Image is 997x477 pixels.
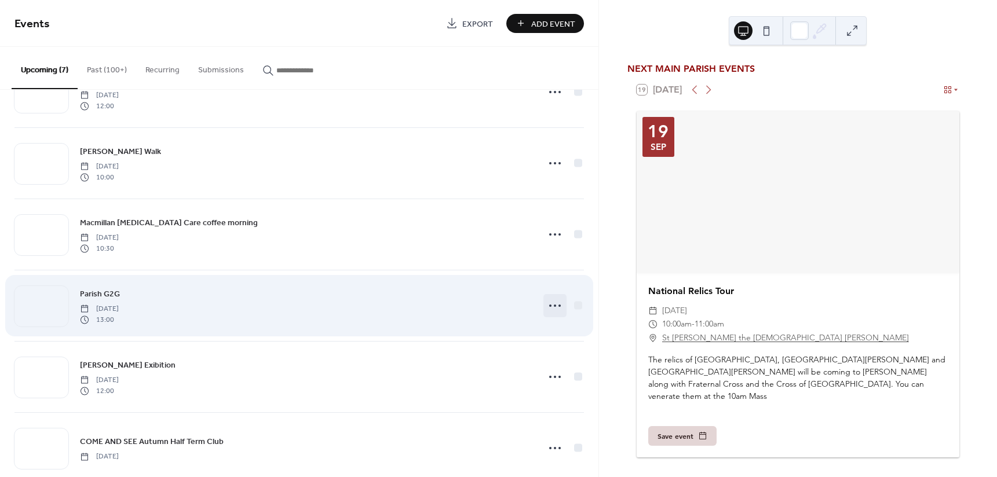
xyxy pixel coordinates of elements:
[506,14,584,33] button: Add Event
[648,317,658,331] div: ​
[80,162,119,172] span: [DATE]
[80,386,119,396] span: 12:00
[80,243,119,254] span: 10:30
[531,18,575,30] span: Add Event
[662,317,692,331] span: 10:00am
[80,288,120,300] span: Parish G2G
[80,217,258,229] span: Macmillan [MEDICAL_DATA] Care coffee morning
[80,452,119,462] span: [DATE]
[627,62,969,76] div: NEXT MAIN PARISH EVENTS
[80,287,120,300] a: Parish G2G
[662,304,687,318] span: [DATE]
[80,314,119,325] span: 13:00
[78,47,136,88] button: Past (100+)
[12,47,78,89] button: Upcoming (7)
[189,47,253,88] button: Submissions
[80,358,176,372] a: [PERSON_NAME] Exibition
[80,90,119,101] span: [DATE]
[695,317,724,331] span: 11:00am
[80,233,119,243] span: [DATE]
[648,426,717,446] button: Save event
[648,331,658,345] div: ​
[80,145,161,158] a: [PERSON_NAME] Walk
[462,18,493,30] span: Export
[80,375,119,386] span: [DATE]
[80,172,119,182] span: 10:00
[648,304,658,318] div: ​
[437,14,502,33] a: Export
[80,304,119,314] span: [DATE]
[637,354,959,402] div: The relics of [GEOGRAPHIC_DATA], [GEOGRAPHIC_DATA][PERSON_NAME] and [GEOGRAPHIC_DATA][PERSON_NAME...
[80,359,176,372] span: [PERSON_NAME] Exibition
[14,13,50,35] span: Events
[80,435,224,448] a: COME AND SEE Autumn Half Term Club
[662,331,909,345] a: St [PERSON_NAME] the [DEMOGRAPHIC_DATA] [PERSON_NAME]
[692,317,695,331] span: -
[651,142,666,151] div: Sep
[80,146,161,158] span: [PERSON_NAME] Walk
[80,101,119,111] span: 12:00
[80,216,258,229] a: Macmillan [MEDICAL_DATA] Care coffee morning
[136,47,189,88] button: Recurring
[648,123,669,140] div: 19
[637,284,959,298] div: National Relics Tour
[80,436,224,448] span: COME AND SEE Autumn Half Term Club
